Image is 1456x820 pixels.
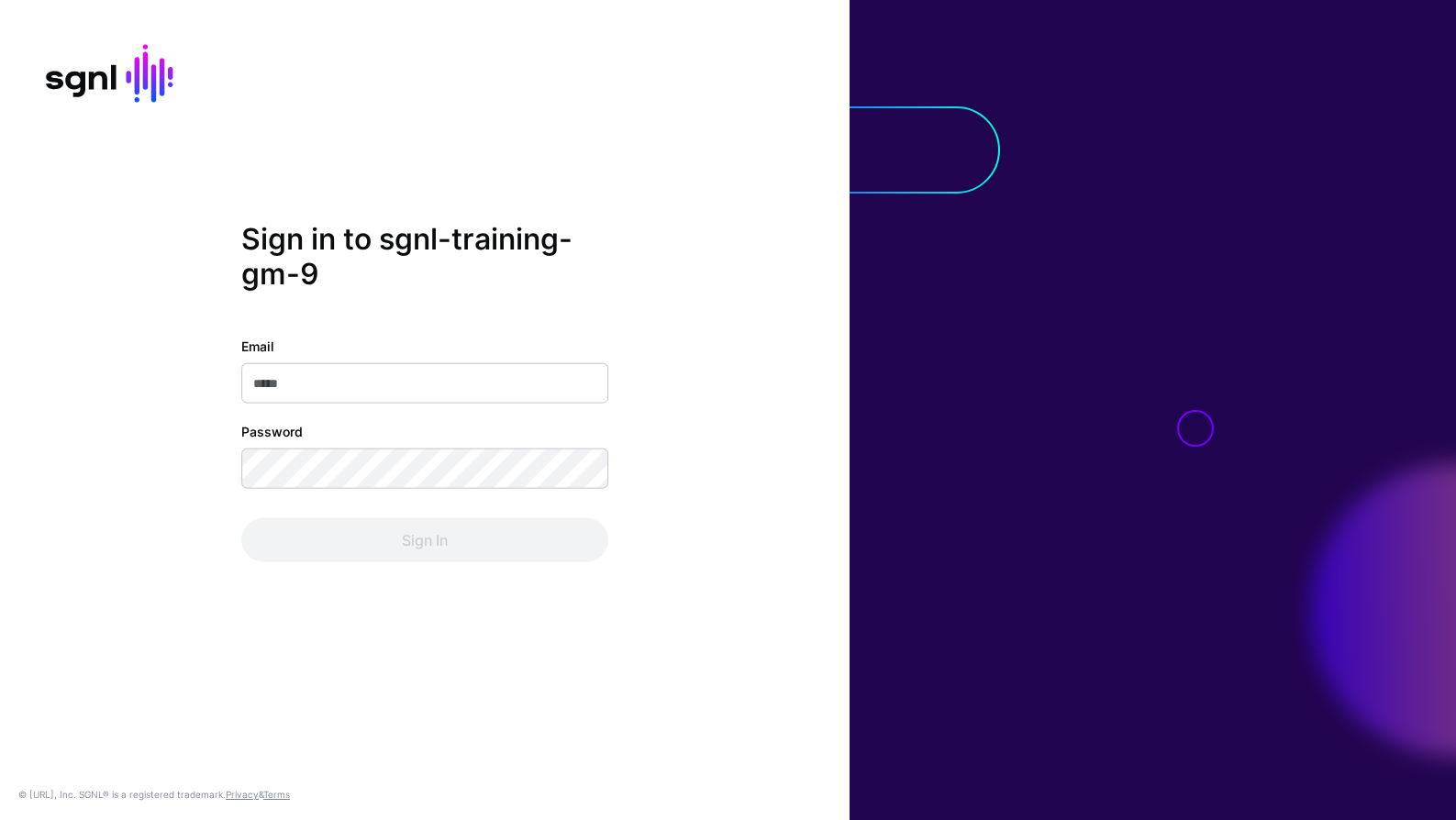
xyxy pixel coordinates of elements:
a: Privacy [226,789,259,800]
a: Terms [263,789,290,800]
label: Email [241,336,274,355]
label: Password [241,421,303,440]
div: © [URL], Inc. SGNL® is a registered trademark. & [18,787,290,802]
h2: Sign in to sgnl-training-gm-9 [241,222,608,293]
